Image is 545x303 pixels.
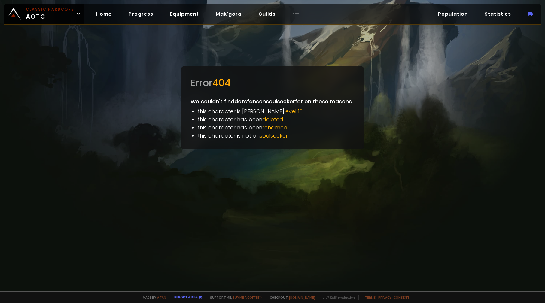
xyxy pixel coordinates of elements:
a: Statistics [480,8,516,20]
div: We couldn't find dotsfans on soulseeker for on those reasons : [181,66,364,149]
a: Equipment [165,8,204,20]
a: Report a bug [174,295,198,299]
div: Error [190,76,355,90]
span: renamed [262,124,288,131]
a: Progress [124,8,158,20]
li: this character has been [198,115,355,123]
span: AOTC [26,7,74,21]
span: v. d752d5 - production [319,295,355,300]
li: this character is [PERSON_NAME] [198,107,355,115]
span: Checkout [266,295,315,300]
span: Support me, [206,295,262,300]
span: 404 [212,76,231,89]
a: Privacy [378,295,391,300]
small: Classic Hardcore [26,7,74,12]
span: deleted [262,116,283,123]
span: level 10 [284,108,303,115]
span: soulseeker [260,132,288,139]
a: Home [91,8,117,20]
li: this character has been [198,123,355,132]
a: Buy me a coffee [233,295,262,300]
a: Mak'gora [211,8,246,20]
a: Guilds [254,8,280,20]
a: Population [433,8,473,20]
a: Consent [394,295,410,300]
a: Terms [365,295,376,300]
a: Classic HardcoreAOTC [4,4,84,24]
a: a fan [157,295,166,300]
li: this character is not on [198,132,355,140]
a: [DOMAIN_NAME] [289,295,315,300]
span: Made by [139,295,166,300]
